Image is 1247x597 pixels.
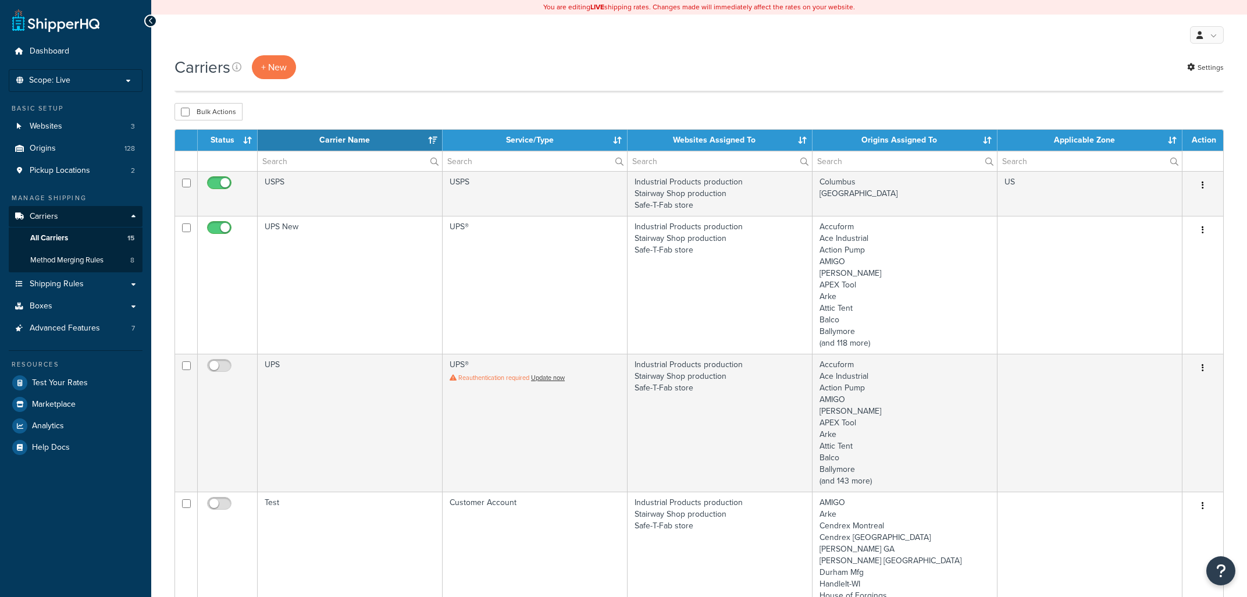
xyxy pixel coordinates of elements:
a: Analytics [9,415,142,436]
h1: Carriers [174,56,230,79]
td: Industrial Products production Stairway Shop production Safe-T-Fab store [628,216,813,354]
td: Industrial Products production Stairway Shop production Safe-T-Fab store [628,171,813,216]
span: Shipping Rules [30,279,84,289]
th: Websites Assigned To: activate to sort column ascending [628,130,813,151]
span: Websites [30,122,62,132]
th: Status: activate to sort column ascending [198,130,258,151]
a: ShipperHQ Home [12,9,99,32]
a: Test Your Rates [9,372,142,393]
span: 2 [131,166,135,176]
span: Help Docs [32,443,70,453]
th: Applicable Zone: activate to sort column ascending [997,130,1182,151]
span: 3 [131,122,135,132]
th: Origins Assigned To: activate to sort column ascending [813,130,997,151]
span: Boxes [30,301,52,311]
th: Carrier Name: activate to sort column ascending [258,130,443,151]
span: 128 [124,144,135,154]
a: Method Merging Rules 8 [9,250,142,271]
div: Manage Shipping [9,193,142,203]
td: US [997,171,1182,216]
span: 7 [131,324,135,333]
span: Origins [30,144,56,154]
td: UPS [258,354,443,492]
input: Search [628,151,812,171]
div: Basic Setup [9,104,142,113]
li: All Carriers [9,228,142,249]
td: UPS® [443,216,628,354]
input: Search [443,151,627,171]
span: Advanced Features [30,324,100,333]
button: Bulk Actions [174,103,243,120]
a: Boxes [9,296,142,317]
li: Origins [9,138,142,159]
li: Carriers [9,206,142,272]
a: All Carriers 15 [9,228,142,249]
li: Advanced Features [9,318,142,339]
span: All Carriers [30,233,68,243]
span: Marketplace [32,400,76,410]
th: Action [1182,130,1223,151]
a: Carriers [9,206,142,228]
button: + New [252,55,296,79]
span: Analytics [32,421,64,431]
b: LIVE [590,2,604,12]
input: Search [813,151,997,171]
a: Help Docs [9,437,142,458]
span: Test Your Rates [32,378,88,388]
input: Search [258,151,442,171]
span: Carriers [30,212,58,222]
span: Dashboard [30,47,69,56]
input: Search [997,151,1182,171]
li: Pickup Locations [9,160,142,182]
span: 8 [130,255,134,265]
a: Websites 3 [9,116,142,137]
a: Shipping Rules [9,273,142,295]
span: Scope: Live [29,76,70,86]
td: USPS [258,171,443,216]
td: USPS [443,171,628,216]
a: Settings [1187,59,1224,76]
li: Websites [9,116,142,137]
td: UPS® [443,354,628,492]
a: Dashboard [9,41,142,62]
span: Pickup Locations [30,166,90,176]
a: Update now [531,373,565,382]
a: Advanced Features 7 [9,318,142,339]
td: UPS New [258,216,443,354]
div: Resources [9,360,142,369]
a: Origins 128 [9,138,142,159]
td: Columbus [GEOGRAPHIC_DATA] [813,171,997,216]
td: Accuform Ace Industrial Action Pump AMIGO [PERSON_NAME] APEX Tool Arke Attic Tent Balco Ballymore... [813,354,997,492]
td: Industrial Products production Stairway Shop production Safe-T-Fab store [628,354,813,492]
li: Method Merging Rules [9,250,142,271]
a: Marketplace [9,394,142,415]
th: Service/Type: activate to sort column ascending [443,130,628,151]
button: Open Resource Center [1206,556,1235,585]
span: 15 [127,233,134,243]
span: Method Merging Rules [30,255,104,265]
td: Accuform Ace Industrial Action Pump AMIGO [PERSON_NAME] APEX Tool Arke Attic Tent Balco Ballymore... [813,216,997,354]
span: Reauthentication required [458,373,529,382]
a: Pickup Locations 2 [9,160,142,182]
